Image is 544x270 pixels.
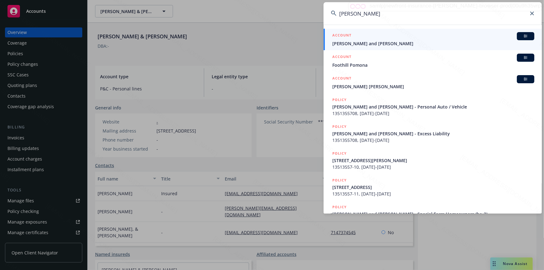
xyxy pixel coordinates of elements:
span: BI [519,33,532,39]
h5: ACCOUNT [332,32,351,40]
a: POLICY[STREET_ADDRESS]13513557-11, [DATE]-[DATE] [324,174,542,200]
span: Foothill Pomona [332,62,534,68]
span: 13513557-11, [DATE]-[DATE] [332,190,534,197]
a: POLICY[PERSON_NAME] and [PERSON_NAME] - Excess Liability1351355708, [DATE]-[DATE] [324,120,542,147]
span: [STREET_ADDRESS] [332,184,534,190]
a: ACCOUNTBI[PERSON_NAME] [PERSON_NAME] [324,72,542,93]
h5: ACCOUNT [332,54,351,61]
a: ACCOUNTBIFoothill Pomona [324,50,542,72]
h5: POLICY [332,177,347,183]
span: [PERSON_NAME] and [PERSON_NAME] [332,40,534,47]
input: Search... [324,2,542,25]
h5: ACCOUNT [332,75,351,83]
span: [STREET_ADDRESS][PERSON_NAME] [332,157,534,164]
h5: POLICY [332,97,347,103]
span: BI [519,76,532,82]
a: POLICY[STREET_ADDRESS][PERSON_NAME]13513557-10, [DATE]-[DATE] [324,147,542,174]
a: ACCOUNTBI[PERSON_NAME] and [PERSON_NAME] [324,29,542,50]
span: [PERSON_NAME] and [PERSON_NAME] - Personal Auto / Vehicle [332,104,534,110]
span: BI [519,55,532,60]
a: POLICY[PERSON_NAME] and [PERSON_NAME] - Personal Auto / Vehicle1351355708, [DATE]-[DATE] [324,93,542,120]
span: [PERSON_NAME] and [PERSON_NAME] - Excess Liability [332,130,534,137]
span: 1351355708, [DATE]-[DATE] [332,110,534,117]
a: POLICY[PERSON_NAME] and [PERSON_NAME] - Special Form Homeowners (ho-3) [324,200,542,227]
span: [PERSON_NAME] and [PERSON_NAME] - Special Form Homeowners (ho-3) [332,211,534,217]
h5: POLICY [332,150,347,157]
h5: POLICY [332,123,347,130]
span: [PERSON_NAME] [PERSON_NAME] [332,83,534,90]
h5: POLICY [332,204,347,210]
span: 1351355708, [DATE]-[DATE] [332,137,534,143]
span: 13513557-10, [DATE]-[DATE] [332,164,534,170]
